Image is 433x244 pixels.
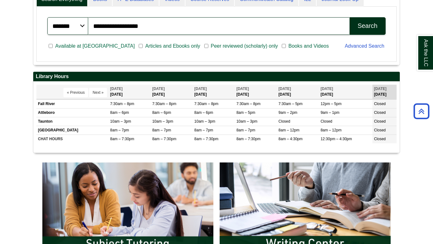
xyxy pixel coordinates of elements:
span: 8am – 7pm [110,128,129,132]
td: CHAT HOURS [36,135,109,144]
span: 8am – 7pm [194,128,213,132]
button: Next » [89,88,107,97]
span: [DATE] [279,87,291,91]
span: 7:30am – 5pm [279,102,303,106]
span: Articles and Ebooks only [143,42,203,50]
th: [DATE] [109,85,151,99]
input: Available at [GEOGRAPHIC_DATA] [49,43,53,49]
span: Closed [374,137,386,141]
span: Closed [374,119,386,124]
input: Books and Videos [282,43,286,49]
span: [DATE] [321,87,333,91]
span: 10am – 3pm [152,119,173,124]
th: [DATE] [235,85,277,99]
span: 8am – 7pm [152,128,171,132]
span: 8am – 7:30pm [110,137,134,141]
span: 8am – 6pm [152,110,171,115]
span: [DATE] [152,87,165,91]
th: [DATE] [372,85,397,99]
th: [DATE] [193,85,235,99]
span: 8am – 12pm [321,128,342,132]
input: Articles and Ebooks only [139,43,143,49]
span: 8am – 6pm [194,110,213,115]
a: Back to Top [411,107,431,115]
td: Fall River [36,99,109,108]
span: Available at [GEOGRAPHIC_DATA] [53,42,137,50]
span: Closed [374,128,386,132]
span: [DATE] [236,87,249,91]
td: Taunton [36,117,109,126]
span: 7:30am – 8pm [110,102,134,106]
span: [DATE] [374,87,387,91]
span: Books and Videos [286,42,331,50]
a: Advanced Search [345,43,384,49]
span: 8am – 7:30pm [194,137,218,141]
span: 12:30pm – 4:30pm [321,137,352,141]
span: 7:30am – 8pm [152,102,176,106]
button: « Previous [63,88,88,97]
span: Closed [279,119,290,124]
div: Search [358,22,377,29]
span: 8am – 7pm [236,128,255,132]
span: Closed [321,119,332,124]
th: [DATE] [151,85,193,99]
span: Peer reviewed (scholarly) only [208,42,281,50]
span: Closed [374,102,386,106]
td: [GEOGRAPHIC_DATA] [36,126,109,135]
span: 8am – 4:30pm [279,137,303,141]
h2: Library Hours [33,72,400,82]
span: 10am – 3pm [194,119,215,124]
td: Attleboro [36,108,109,117]
button: Search [350,17,386,35]
span: 8am – 5pm [236,110,255,115]
input: Peer reviewed (scholarly) only [204,43,208,49]
span: Closed [374,110,386,115]
th: [DATE] [319,85,372,99]
span: 8am – 7:30pm [152,137,176,141]
span: 9am – 1pm [321,110,339,115]
span: [DATE] [110,87,123,91]
span: 8am – 6pm [110,110,129,115]
span: 7:30am – 8pm [236,102,260,106]
span: 10am – 3pm [236,119,257,124]
span: [DATE] [194,87,207,91]
span: 8am – 7:30pm [236,137,260,141]
span: 12pm – 5pm [321,102,342,106]
span: 7:30am – 8pm [194,102,218,106]
span: 10am – 3pm [110,119,131,124]
span: 9am – 2pm [279,110,297,115]
span: 8am – 12pm [279,128,300,132]
th: [DATE] [277,85,319,99]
